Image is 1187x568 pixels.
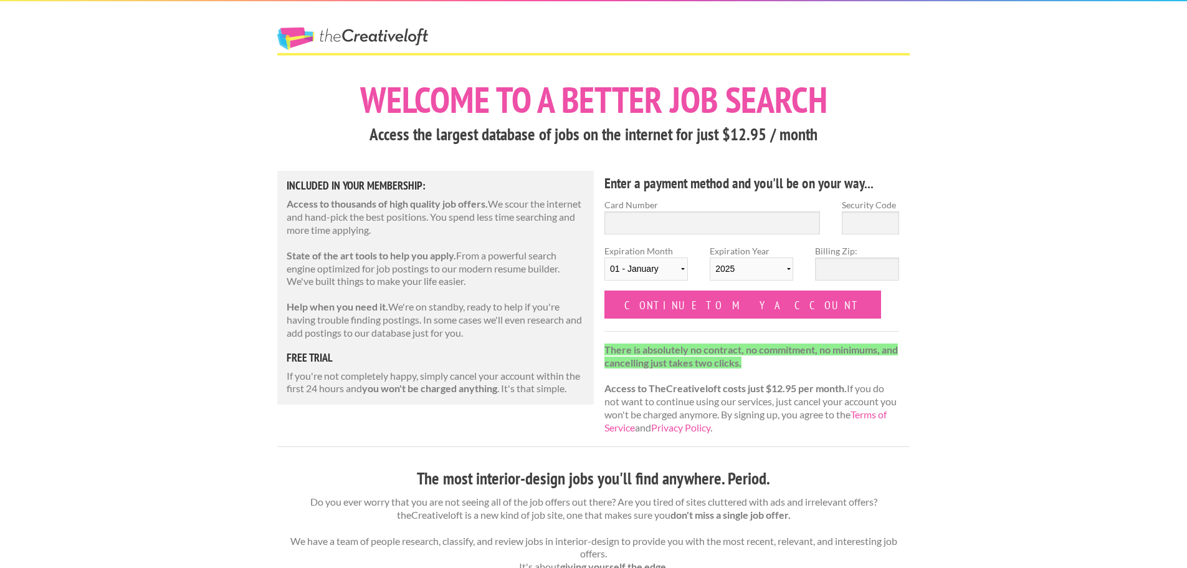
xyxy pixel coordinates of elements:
h3: Access the largest database of jobs on the internet for just $12.95 / month [277,123,910,147]
strong: State of the art tools to help you apply. [287,249,456,261]
label: Expiration Month [604,244,688,291]
p: If you do not want to continue using our services, just cancel your account you won't be charged ... [604,344,899,435]
p: We're on standby, ready to help if you're having trouble finding postings. In some cases we'll ev... [287,301,584,339]
strong: Help when you need it. [287,301,388,312]
a: Terms of Service [604,408,887,433]
label: Billing Zip: [815,244,899,258]
h5: free trial [287,352,584,363]
select: Expiration Year [710,258,793,281]
p: From a powerful search engine optimized for job postings to our modern resume builder. We've buil... [287,249,584,288]
a: Privacy Policy [651,421,710,433]
strong: you won't be charged anything [362,382,497,394]
h3: The most interior-design jobs you'll find anywhere. Period. [277,467,910,491]
select: Expiration Month [604,258,688,281]
strong: don't miss a single job offer. [670,509,791,521]
h5: Included in Your Membership: [287,180,584,191]
label: Card Number [604,198,820,211]
label: Expiration Year [710,244,793,291]
a: The Creative Loft [277,27,428,50]
strong: Access to thousands of high quality job offers. [287,198,488,209]
h1: Welcome to a better job search [277,82,910,118]
strong: There is absolutely no contract, no commitment, no minimums, and cancelling just takes two clicks. [604,344,898,368]
h4: Enter a payment method and you'll be on your way... [604,173,899,193]
p: If you're not completely happy, simply cancel your account within the first 24 hours and . It's t... [287,370,584,396]
label: Security Code [842,198,899,211]
strong: Access to TheCreativeloft costs just $12.95 per month. [604,382,847,394]
input: Continue to my account [604,291,881,319]
p: We scour the internet and hand-pick the best positions. You spend less time searching and more ti... [287,198,584,236]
